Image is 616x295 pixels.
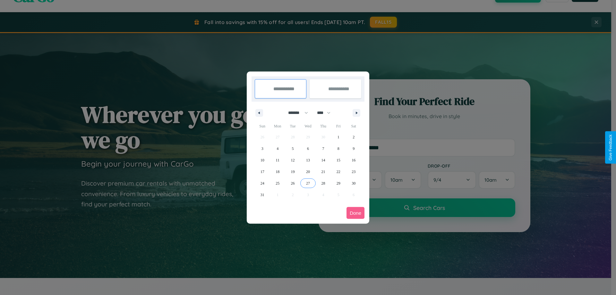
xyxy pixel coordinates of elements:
button: 24 [255,178,270,189]
span: 3 [261,143,263,154]
span: 9 [353,143,355,154]
span: Sat [346,121,361,131]
span: Mon [270,121,285,131]
span: 4 [277,143,278,154]
span: 15 [337,154,340,166]
button: 12 [285,154,300,166]
span: 30 [352,178,355,189]
button: 27 [300,178,315,189]
span: 1 [338,131,339,143]
span: 8 [338,143,339,154]
span: Thu [316,121,331,131]
button: 29 [331,178,346,189]
span: 6 [307,143,309,154]
button: 31 [255,189,270,201]
span: 24 [261,178,264,189]
span: 20 [306,166,310,178]
span: Tue [285,121,300,131]
button: 16 [346,154,361,166]
button: 20 [300,166,315,178]
button: 10 [255,154,270,166]
button: 9 [346,143,361,154]
span: 19 [291,166,295,178]
button: 30 [346,178,361,189]
button: 3 [255,143,270,154]
span: Fri [331,121,346,131]
button: 2 [346,131,361,143]
button: 13 [300,154,315,166]
button: 25 [270,178,285,189]
button: 17 [255,166,270,178]
span: 28 [321,178,325,189]
span: 27 [306,178,310,189]
div: Give Feedback [608,134,613,161]
span: 11 [276,154,279,166]
button: 11 [270,154,285,166]
span: 5 [292,143,294,154]
span: 26 [291,178,295,189]
button: 21 [316,166,331,178]
span: Wed [300,121,315,131]
button: 5 [285,143,300,154]
span: 29 [337,178,340,189]
span: 23 [352,166,355,178]
button: 1 [331,131,346,143]
span: 22 [337,166,340,178]
button: 14 [316,154,331,166]
span: 14 [321,154,325,166]
span: 21 [321,166,325,178]
span: 31 [261,189,264,201]
span: 13 [306,154,310,166]
span: 2 [353,131,355,143]
span: 12 [291,154,295,166]
button: 15 [331,154,346,166]
span: 7 [322,143,324,154]
button: 6 [300,143,315,154]
button: 23 [346,166,361,178]
button: 19 [285,166,300,178]
button: 18 [270,166,285,178]
span: 17 [261,166,264,178]
button: 4 [270,143,285,154]
span: Sun [255,121,270,131]
span: 16 [352,154,355,166]
button: 7 [316,143,331,154]
button: Done [346,207,364,219]
button: 26 [285,178,300,189]
span: 18 [276,166,279,178]
button: 8 [331,143,346,154]
span: 25 [276,178,279,189]
button: 22 [331,166,346,178]
button: 28 [316,178,331,189]
span: 10 [261,154,264,166]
